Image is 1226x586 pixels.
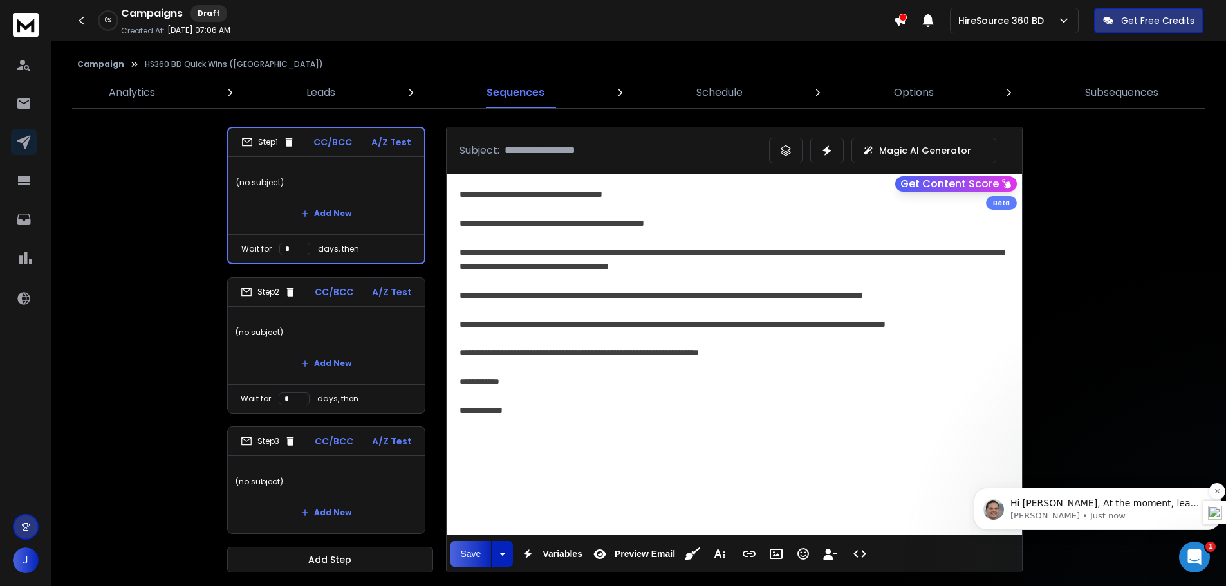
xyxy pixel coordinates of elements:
p: Analytics [109,85,155,100]
button: Send a message… [221,416,241,437]
button: Preview Email [588,541,678,567]
button: Add New [291,201,362,226]
a: Subsequences [1077,77,1166,108]
div: Step 3 [241,435,296,447]
a: Options [886,77,942,108]
a: Analytics [101,77,163,108]
div: [DATE] [10,174,247,192]
p: (no subject) [236,165,416,201]
button: J [13,547,39,573]
p: (no subject) [236,464,417,500]
p: [DATE] 07:06 AM [167,25,230,35]
div: Hi [PERSON_NAME], [21,37,201,50]
a: Sequences [479,77,552,108]
button: More Text [707,541,732,567]
div: Beta [986,196,1017,210]
button: Code View [848,541,872,567]
div: Question, is there a way for a lead in "Campaign A" to automatically get enrolled in "Campaign B"... [46,221,247,287]
p: A/Z Test [371,136,411,149]
div: Hi [PERSON_NAME],At the moment, leads can’t be automatically moved from one campaign to another. ... [10,327,211,531]
iframe: Intercom notifications message [969,461,1226,551]
p: Subsequences [1085,85,1158,100]
div: Perhaps using a subsequence? [88,288,247,316]
p: Leads [306,85,335,100]
p: Magic AI Generator [879,144,971,157]
p: Subject: [460,143,499,158]
p: Wait for [241,244,272,254]
li: Step1CC/BCCA/Z Test(no subject)Add NewWait fordays, then [227,127,425,264]
h1: Campaigns [121,6,183,21]
button: Home [201,5,226,30]
div: Step 2 [241,286,296,298]
li: Step3CC/BCCA/Z Test(no subject)Add New [227,426,425,534]
p: Get Free Credits [1121,14,1194,27]
p: CC/BCC [315,435,353,448]
p: (no subject) [236,315,417,351]
p: days, then [318,244,359,254]
iframe: To enrich screen reader interactions, please activate Accessibility in Grammarly extension settings [1179,542,1210,572]
button: Variables [515,541,585,567]
button: Emoji picker [20,421,30,432]
a: [PERSON_NAME][EMAIL_ADDRESS][DOMAIN_NAME] [21,82,178,105]
div: Step 1 [241,136,295,148]
button: Emoticons [791,541,815,567]
img: logo [13,13,39,37]
p: Sequences [487,85,544,100]
div: Hi [PERSON_NAME],I noticed that [PERSON_NAME] has her own separate account with the login email[P... [10,29,211,164]
div: Draft [190,5,227,22]
button: Upload attachment [61,421,71,432]
button: Gif picker [41,421,51,432]
button: Insert Unsubscribe Link [818,541,842,567]
span: Variables [540,549,585,560]
button: Get Free Credits [1094,8,1203,33]
span: 1 [1205,542,1216,552]
p: 0 % [105,17,111,24]
a: Schedule [689,77,750,108]
div: Question, is there a way for a lead in "Campaign A" to automatically get enrolled in "Campaign B"... [57,229,237,279]
p: Wait for [241,394,271,404]
button: Add New [291,500,362,526]
button: Add Step [227,547,433,572]
button: Clean HTML [680,541,705,567]
div: We'll look ito that [158,199,237,212]
button: Insert Link (Ctrl+K) [737,541,761,567]
div: At the moment, leads can’t be automatically moved from one campaign to another. Sub-sequences wor... [21,353,201,429]
button: Get Content Score [895,176,1017,192]
div: Hi [PERSON_NAME], [21,334,201,347]
span: Preview Email [612,549,678,560]
div: I noticed that [PERSON_NAME] has her own separate account with the login email . She’ll need to d... [21,56,201,157]
img: Profile image for Box [37,7,57,28]
p: Schedule [696,85,743,100]
p: HS360 BD Quick Wins ([GEOGRAPHIC_DATA]) [145,59,323,69]
div: Raj says… [10,29,247,174]
p: HireSource 360 BD [958,14,1049,27]
li: Step2CC/BCCA/Z Test(no subject)Add NewWait fordays, then [227,277,425,414]
div: John says… [10,221,247,288]
button: Add New [291,351,362,376]
p: Options [894,85,934,100]
p: A/Z Test [372,286,412,298]
textarea: Message… [11,394,246,416]
button: Save [450,541,492,567]
p: A/Z Test [372,435,412,448]
div: Raj says… [10,327,247,560]
p: CC/BCC [313,136,352,149]
p: days, then [317,394,358,404]
button: go back [8,5,33,30]
h1: Box [62,12,81,22]
div: Perhaps using a subsequence? [98,296,237,309]
div: Close [226,5,249,28]
p: CC/BCC [315,286,353,298]
div: John says… [10,288,247,327]
div: John says… [10,192,247,221]
a: Leads [299,77,343,108]
p: Created At: [121,26,165,36]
